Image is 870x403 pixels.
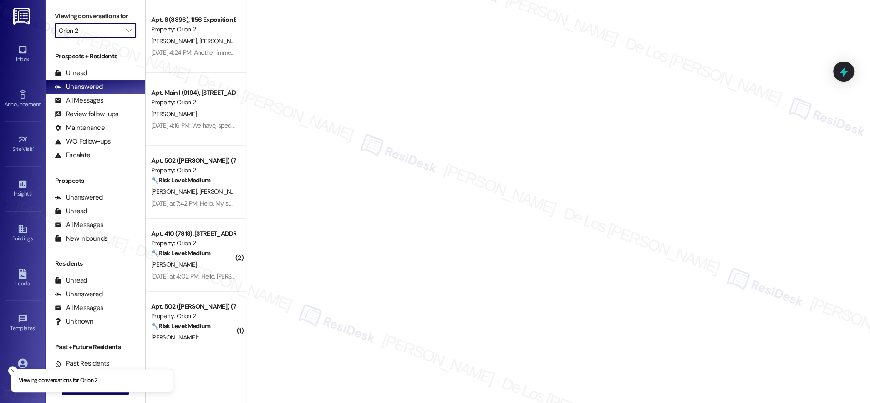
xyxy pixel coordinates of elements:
[55,207,87,216] div: Unread
[59,23,122,38] input: All communities
[55,193,103,202] div: Unanswered
[46,342,145,352] div: Past + Future Residents
[55,123,105,133] div: Maintenance
[151,260,197,269] span: [PERSON_NAME]
[55,96,103,105] div: All Messages
[151,272,566,280] div: [DATE] at 4:02 PM: Hello, [PERSON_NAME]! I've contacted the management team twice and I haven't g...
[5,311,41,336] a: Templates •
[5,176,41,201] a: Insights •
[55,137,111,146] div: WO Follow-ups
[151,333,199,341] span: [PERSON_NAME]*
[151,311,235,321] div: Property: Orion 2
[151,15,235,25] div: Apt. 8 (8896), 1156 Exposition Blvd
[151,110,197,118] span: [PERSON_NAME]
[46,52,145,61] div: Prospects + Residents
[33,145,34,151] span: •
[5,356,41,380] a: Account
[35,324,36,330] span: •
[46,259,145,269] div: Residents
[151,25,235,34] div: Property: Orion 2
[55,317,93,326] div: Unknown
[151,165,235,175] div: Property: Orion 2
[151,302,235,311] div: Apt. 502 ([PERSON_NAME]) (7467), [STREET_ADDRESS][PERSON_NAME]
[46,176,145,186] div: Prospects
[55,109,118,119] div: Review follow-ups
[5,266,41,291] a: Leads
[8,366,17,375] button: Close toast
[151,156,235,165] div: Apt. 502 ([PERSON_NAME]) (7468), [STREET_ADDRESS][PERSON_NAME]
[151,249,210,257] strong: 🔧 Risk Level: Medium
[19,377,97,385] p: Viewing conversations for Orion 2
[55,303,103,313] div: All Messages
[13,8,32,25] img: ResiDesk Logo
[199,187,250,196] span: [PERSON_NAME]*
[55,150,90,160] div: Escalate
[151,176,210,184] strong: 🔧 Risk Level: Medium
[55,68,87,78] div: Unread
[151,322,210,330] strong: 🔧 Risk Level: Medium
[151,187,199,196] span: [PERSON_NAME]
[5,42,41,67] a: Inbox
[151,88,235,98] div: Apt. Main I (9194), [STREET_ADDRESS]
[55,82,103,92] div: Unanswered
[151,121,629,129] div: [DATE] 4:16 PM: We have, spectrum came and couldn't find it, also mentioned if they wanted to tal...
[55,276,87,285] div: Unread
[41,100,42,106] span: •
[151,238,235,248] div: Property: Orion 2
[55,289,103,299] div: Unanswered
[126,27,131,34] i: 
[31,189,33,196] span: •
[55,234,107,243] div: New Inbounds
[5,221,41,246] a: Buildings
[151,229,235,238] div: Apt. 410 (7818), [STREET_ADDRESS][PERSON_NAME]
[55,359,110,368] div: Past Residents
[199,37,244,45] span: [PERSON_NAME]
[5,132,41,156] a: Site Visit •
[55,9,136,23] label: Viewing conversations for
[151,98,235,107] div: Property: Orion 2
[55,220,103,230] div: All Messages
[151,37,199,45] span: [PERSON_NAME]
